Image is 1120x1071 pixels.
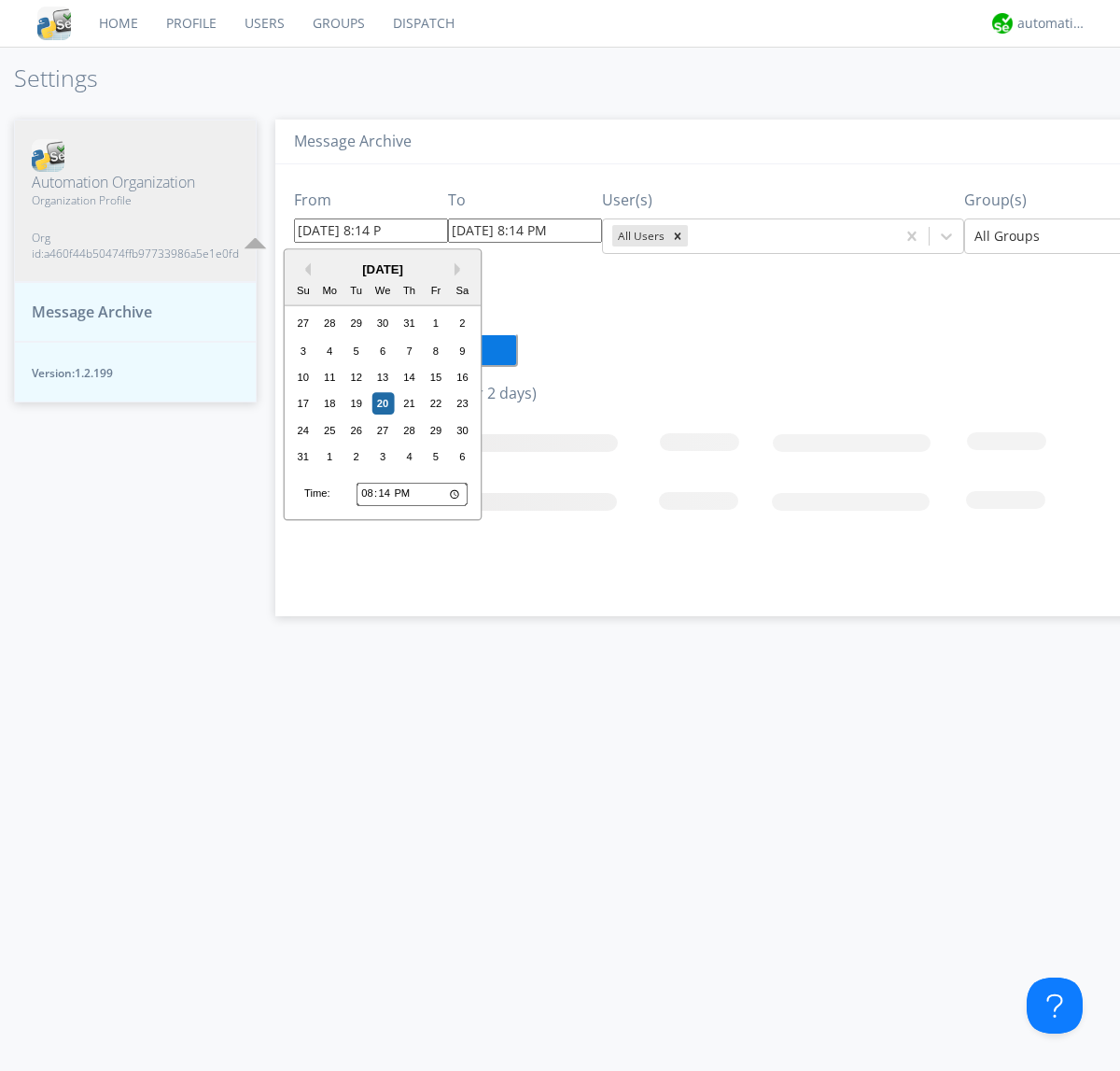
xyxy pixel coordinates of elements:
[14,120,257,282] button: Automation OrganizationOrganization ProfileOrg id:a460f44b50474ffb97733986a5e1e0fd
[452,419,474,442] div: Choose Saturday, August 30th, 2025
[371,313,394,335] div: Choose Wednesday, July 30th, 2025
[345,419,368,442] div: Choose Tuesday, August 26th, 2025
[448,192,602,209] h3: To
[371,393,394,416] div: Choose Wednesday, August 20th, 2025
[425,280,447,303] div: Fr
[294,192,448,209] h3: From
[399,313,421,335] div: Choose Thursday, July 31st, 2025
[371,419,394,442] div: Choose Wednesday, August 27th, 2025
[452,446,474,469] div: Choose Saturday, September 6th, 2025
[292,393,315,416] div: Choose Sunday, August 17th, 2025
[345,393,368,416] div: Choose Tuesday, August 19th, 2025
[345,340,368,362] div: Choose Tuesday, August 5th, 2025
[292,419,315,442] div: Choose Sunday, August 24th, 2025
[1027,978,1083,1034] iframe: Toggle Customer Support
[399,419,421,442] div: Choose Thursday, August 28th, 2025
[318,313,341,335] div: Choose Monday, July 28th, 2025
[32,139,64,172] img: cddb5a64eb264b2086981ab96f4c1ba7
[318,393,341,416] div: Choose Monday, August 18th, 2025
[318,366,341,388] div: Choose Monday, August 11th, 2025
[298,263,311,276] button: Previous Month
[399,446,421,469] div: Choose Thursday, September 4th, 2025
[14,282,257,343] button: Message Archive
[452,280,474,303] div: Sa
[32,365,239,381] span: Version: 1.2.199
[318,280,341,303] div: Mo
[32,302,152,323] span: Message Archive
[399,280,421,303] div: Th
[371,340,394,362] div: Choose Wednesday, August 6th, 2025
[32,192,239,208] span: Organization Profile
[425,446,447,469] div: Choose Friday, September 5th, 2025
[292,280,315,303] div: Su
[285,261,481,278] div: [DATE]
[455,263,468,276] button: Next Month
[37,7,71,40] img: cddb5a64eb264b2086981ab96f4c1ba7
[452,313,474,335] div: Choose Saturday, August 2nd, 2025
[345,280,368,303] div: Tu
[992,13,1013,34] img: d2d01cd9b4174d08988066c6d424eccd
[667,225,688,247] div: Remove All Users
[345,446,368,469] div: Choose Tuesday, September 2nd, 2025
[425,340,447,362] div: Choose Friday, August 8th, 2025
[290,311,476,471] div: month 2025-08
[371,366,394,388] div: Choose Wednesday, August 13th, 2025
[292,340,315,362] div: Choose Sunday, August 3rd, 2025
[602,192,964,209] h3: User(s)
[452,340,474,362] div: Choose Saturday, August 9th, 2025
[425,313,447,335] div: Choose Friday, August 1st, 2025
[345,366,368,388] div: Choose Tuesday, August 12th, 2025
[371,280,394,303] div: We
[399,366,421,388] div: Choose Thursday, August 14th, 2025
[318,340,341,362] div: Choose Monday, August 4th, 2025
[425,366,447,388] div: Choose Friday, August 15th, 2025
[14,342,257,402] button: Version:1.2.199
[318,419,341,442] div: Choose Monday, August 25th, 2025
[399,340,421,362] div: Choose Thursday, August 7th, 2025
[292,366,315,388] div: Choose Sunday, August 10th, 2025
[1017,14,1087,33] div: automation+atlas
[32,230,239,261] span: Org id: a460f44b50474ffb97733986a5e1e0fd
[452,366,474,388] div: Choose Saturday, August 16th, 2025
[425,393,447,416] div: Choose Friday, August 22nd, 2025
[452,393,474,416] div: Choose Saturday, August 23rd, 2025
[612,225,667,247] div: All Users
[425,419,447,442] div: Choose Friday, August 29th, 2025
[345,313,368,335] div: Choose Tuesday, July 29th, 2025
[292,313,315,335] div: Choose Sunday, July 27th, 2025
[399,393,421,416] div: Choose Thursday, August 21st, 2025
[304,486,330,501] div: Time:
[371,446,394,469] div: Choose Wednesday, September 3rd, 2025
[292,446,315,469] div: Choose Sunday, August 31st, 2025
[357,482,468,506] input: Time
[32,172,239,193] span: Automation Organization
[318,446,341,469] div: Choose Monday, September 1st, 2025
